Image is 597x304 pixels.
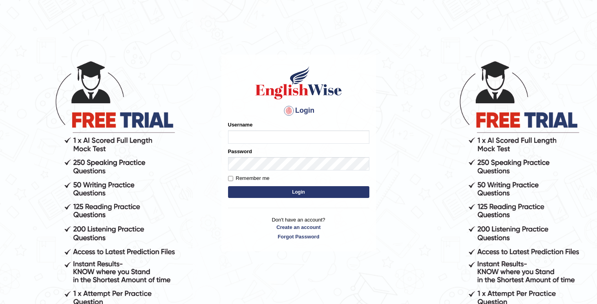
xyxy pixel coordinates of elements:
[228,148,252,155] label: Password
[228,216,369,240] p: Don't have an account?
[228,121,253,128] label: Username
[228,223,369,231] a: Create an account
[228,186,369,198] button: Login
[228,104,369,117] h4: Login
[228,233,369,240] a: Forgot Password
[228,174,270,182] label: Remember me
[254,65,343,101] img: Logo of English Wise sign in for intelligent practice with AI
[228,176,233,181] input: Remember me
